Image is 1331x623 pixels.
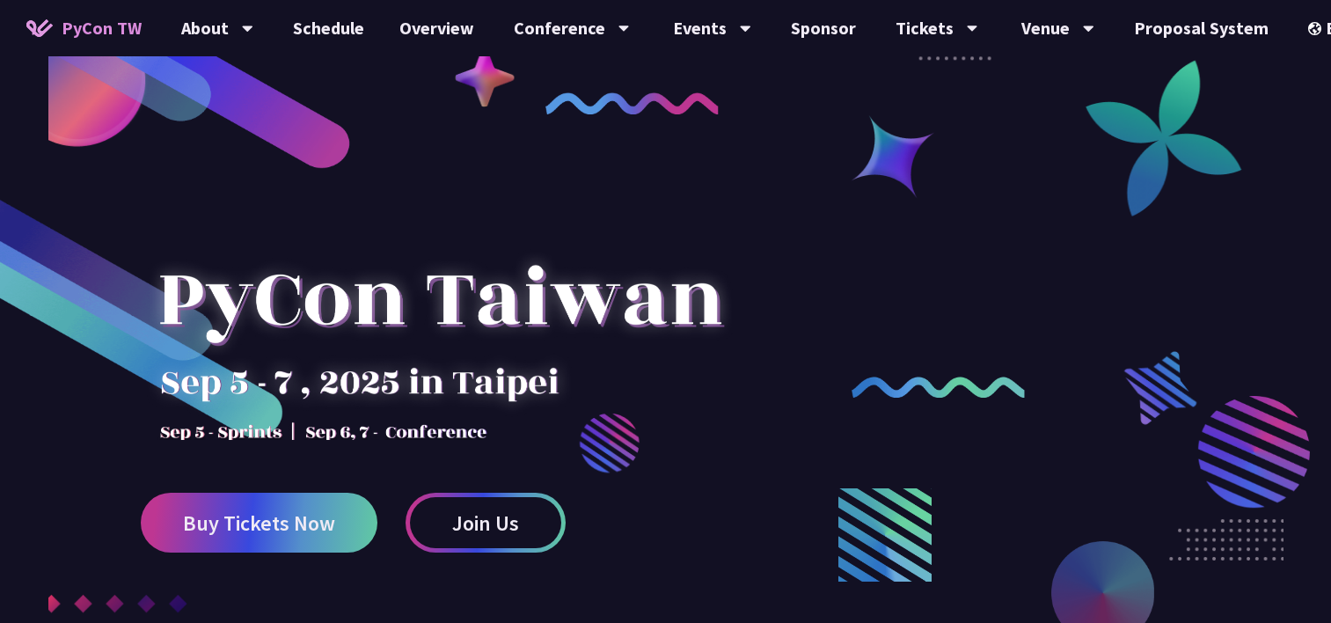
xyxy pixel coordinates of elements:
a: PyCon TW [9,6,159,50]
span: Join Us [452,512,519,534]
img: curly-2.e802c9f.png [852,377,1025,399]
span: Buy Tickets Now [183,512,335,534]
img: curly-1.ebdbada.png [545,92,719,114]
img: Locale Icon [1308,22,1326,35]
img: Home icon of PyCon TW 2025 [26,19,53,37]
a: Join Us [406,493,566,553]
a: Buy Tickets Now [141,493,377,553]
span: PyCon TW [62,15,142,41]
